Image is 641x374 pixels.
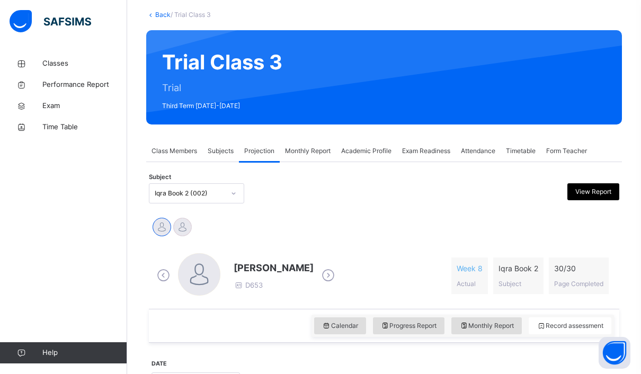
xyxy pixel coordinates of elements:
span: Subjects [208,146,234,156]
span: Subject [498,280,521,288]
span: View Report [575,187,611,197]
span: Class Members [152,146,197,156]
a: Back [155,11,171,19]
img: safsims [10,10,91,32]
span: [PERSON_NAME] [234,261,314,275]
span: Form Teacher [546,146,587,156]
span: Projection [244,146,274,156]
span: Monthly Report [285,146,331,156]
button: Open asap [599,337,630,369]
span: Attendance [461,146,495,156]
span: Week 8 [457,263,483,274]
span: Exam [42,101,127,111]
span: Calendar [322,321,358,331]
span: Page Completed [554,280,603,288]
span: Third Term [DATE]-[DATE] [162,101,282,111]
label: Date [152,360,167,368]
span: Actual [457,280,476,288]
span: Monthly Report [459,321,514,331]
span: Iqra Book 2 [498,263,538,274]
span: / Trial Class 3 [171,11,211,19]
span: Classes [42,58,127,69]
span: 30 / 30 [554,263,603,274]
span: Academic Profile [341,146,391,156]
span: Time Table [42,122,127,132]
span: Subject [149,173,171,182]
span: Progress Report [381,321,437,331]
span: Performance Report [42,79,127,90]
span: Record assessment [537,321,603,331]
div: Iqra Book 2 (002) [155,189,225,198]
span: Exam Readiness [402,146,450,156]
span: Help [42,348,127,358]
span: D653 [234,281,263,289]
span: Timetable [506,146,536,156]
